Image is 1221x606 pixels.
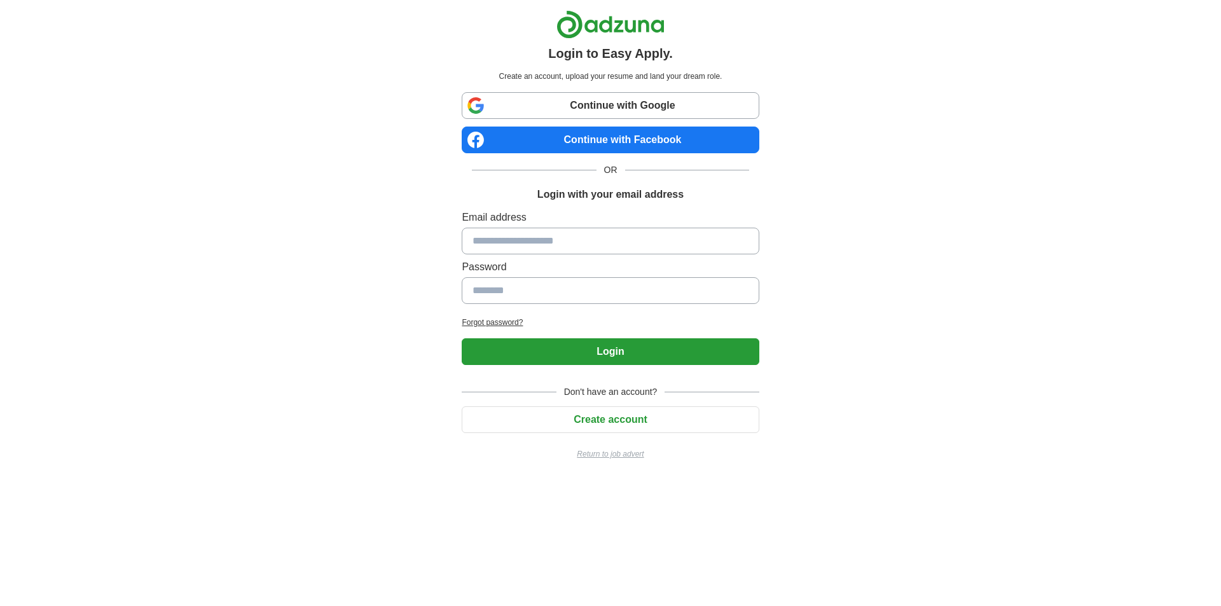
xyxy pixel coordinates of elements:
[462,259,759,275] label: Password
[462,448,759,460] a: Return to job advert
[464,71,756,82] p: Create an account, upload your resume and land your dream role.
[462,210,759,225] label: Email address
[548,44,673,63] h1: Login to Easy Apply.
[462,92,759,119] a: Continue with Google
[556,385,665,399] span: Don't have an account?
[462,127,759,153] a: Continue with Facebook
[462,406,759,433] button: Create account
[537,187,684,202] h1: Login with your email address
[462,317,759,328] a: Forgot password?
[462,414,759,425] a: Create account
[462,338,759,365] button: Login
[556,10,665,39] img: Adzuna logo
[597,163,625,177] span: OR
